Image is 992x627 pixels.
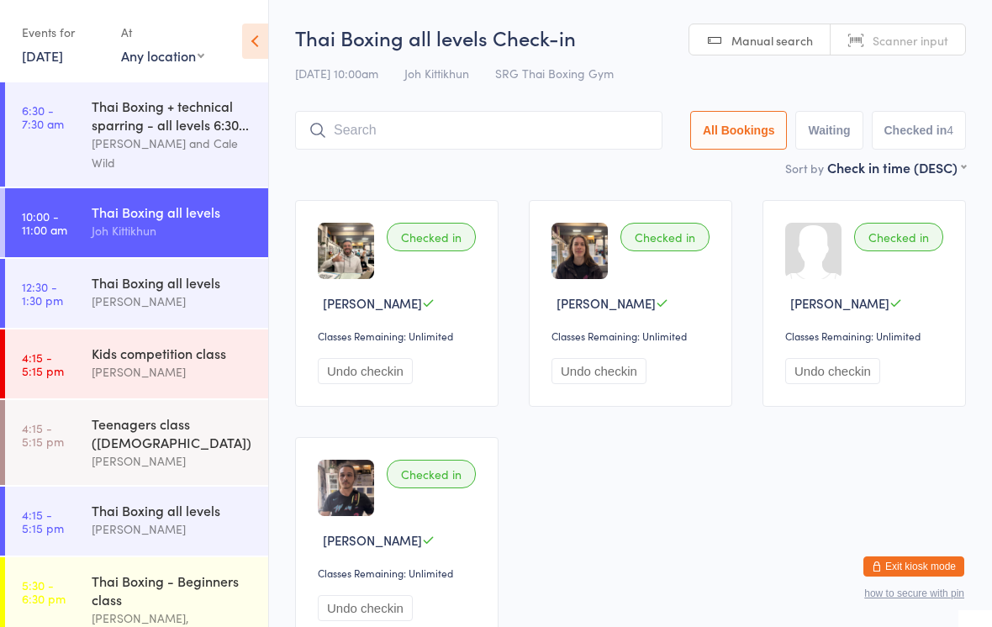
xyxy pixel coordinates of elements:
span: Scanner input [873,32,948,49]
a: 12:30 -1:30 pmThai Boxing all levels[PERSON_NAME] [5,259,268,328]
a: 4:15 -5:15 pmThai Boxing all levels[PERSON_NAME] [5,487,268,556]
button: Checked in4 [872,111,967,150]
a: [DATE] [22,46,63,65]
button: Exit kiosk mode [863,556,964,577]
label: Sort by [785,160,824,177]
div: Any location [121,46,204,65]
h2: Thai Boxing all levels Check-in [295,24,966,51]
span: [PERSON_NAME] [790,294,889,312]
div: Thai Boxing all levels [92,501,254,519]
button: Undo checkin [318,595,413,621]
div: Kids competition class [92,344,254,362]
span: [PERSON_NAME] [323,294,422,312]
a: 10:00 -11:00 amThai Boxing all levelsJoh Kittikhun [5,188,268,257]
button: Undo checkin [785,358,880,384]
div: Teenagers class ([DEMOGRAPHIC_DATA]) [92,414,254,451]
time: 4:15 - 5:15 pm [22,421,64,448]
time: 12:30 - 1:30 pm [22,280,63,307]
div: Checked in [387,460,476,488]
img: image1720603759.png [318,223,374,279]
a: 4:15 -5:15 pmKids competition class[PERSON_NAME] [5,329,268,398]
img: image1719479697.png [551,223,608,279]
time: 5:30 - 6:30 pm [22,578,66,605]
div: [PERSON_NAME] [92,362,254,382]
button: how to secure with pin [864,587,964,599]
span: [DATE] 10:00am [295,65,378,82]
time: 10:00 - 11:00 am [22,209,67,236]
div: Thai Boxing all levels [92,273,254,292]
div: Classes Remaining: Unlimited [318,566,481,580]
span: Manual search [731,32,813,49]
img: image1733457919.png [318,460,374,516]
span: [PERSON_NAME] [323,531,422,549]
button: Waiting [795,111,863,150]
div: Thai Boxing + technical sparring - all levels 6:30... [92,97,254,134]
button: Undo checkin [318,358,413,384]
div: Checked in [620,223,710,251]
div: Checked in [854,223,943,251]
time: 6:30 - 7:30 am [22,103,64,130]
div: Check in time (DESC) [827,158,966,177]
input: Search [295,111,662,150]
div: Joh Kittikhun [92,221,254,240]
div: Checked in [387,223,476,251]
time: 4:15 - 5:15 pm [22,508,64,535]
button: All Bookings [690,111,788,150]
a: 4:15 -5:15 pmTeenagers class ([DEMOGRAPHIC_DATA])[PERSON_NAME] [5,400,268,485]
span: SRG Thai Boxing Gym [495,65,614,82]
div: [PERSON_NAME] [92,519,254,539]
div: 4 [947,124,953,137]
div: Classes Remaining: Unlimited [785,329,948,343]
time: 4:15 - 5:15 pm [22,350,64,377]
div: Classes Remaining: Unlimited [551,329,715,343]
a: 6:30 -7:30 amThai Boxing + technical sparring - all levels 6:30...[PERSON_NAME] and Cale Wild [5,82,268,187]
div: [PERSON_NAME] [92,292,254,311]
div: Events for [22,18,104,46]
div: Classes Remaining: Unlimited [318,329,481,343]
span: Joh Kittikhun [404,65,469,82]
div: [PERSON_NAME] and Cale Wild [92,134,254,172]
span: [PERSON_NAME] [557,294,656,312]
div: Thai Boxing - Beginners class [92,572,254,609]
div: [PERSON_NAME] [92,451,254,471]
button: Undo checkin [551,358,646,384]
div: At [121,18,204,46]
div: Thai Boxing all levels [92,203,254,221]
